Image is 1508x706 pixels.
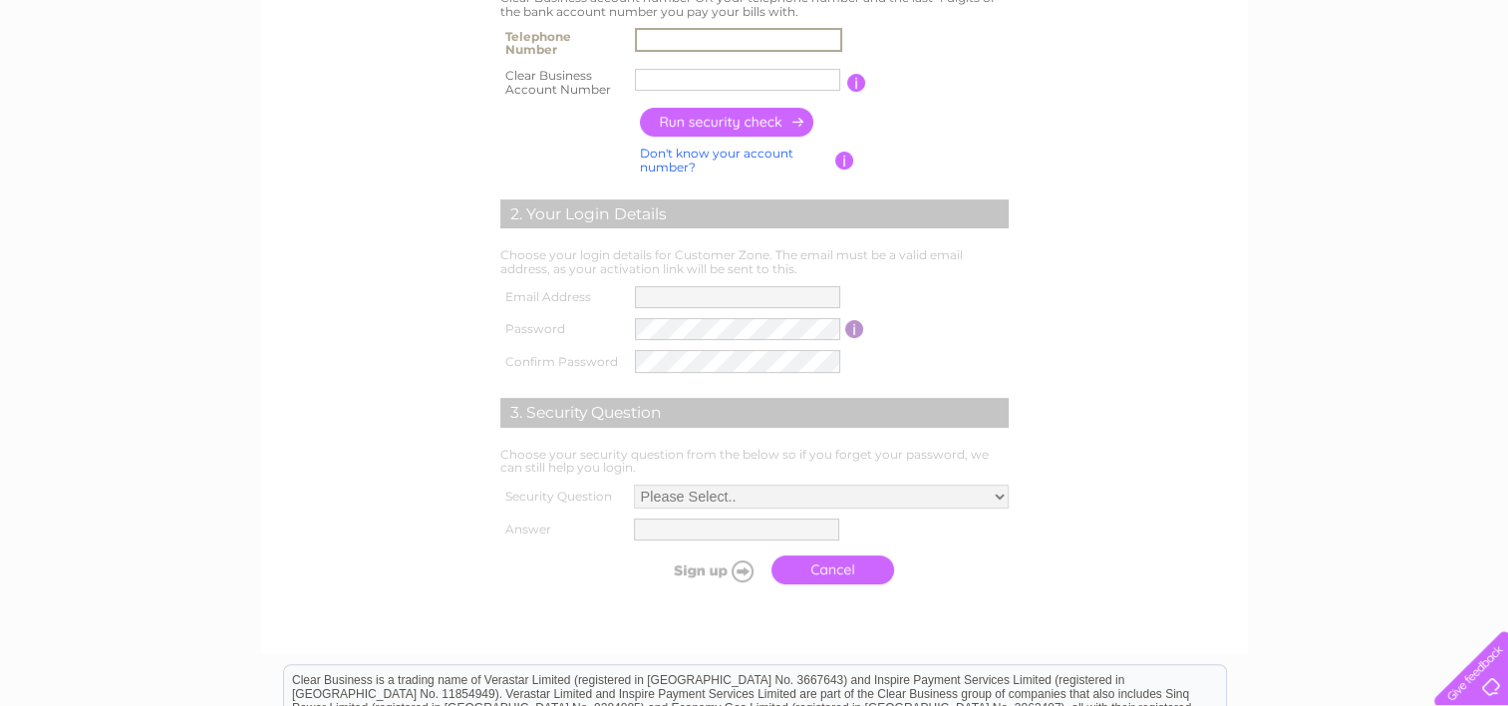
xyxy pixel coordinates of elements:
[1279,85,1323,100] a: Energy
[771,555,894,584] a: Cancel
[495,281,631,313] th: Email Address
[1406,85,1435,100] a: Blog
[495,443,1014,481] td: Choose your security question from the below so if you forget your password, we can still help yo...
[1447,85,1496,100] a: Contact
[495,313,631,345] th: Password
[835,152,854,170] input: Information
[500,199,1009,229] div: 2. Your Login Details
[495,480,629,514] th: Security Question
[1132,10,1270,35] a: 0333 014 3131
[495,243,1014,281] td: Choose your login details for Customer Zone. The email must be a valid email address, as your act...
[53,52,154,113] img: logo.png
[639,556,761,584] input: Submit
[640,146,793,175] a: Don't know your account number?
[500,398,1009,428] div: 3. Security Question
[495,345,631,377] th: Confirm Password
[495,23,631,63] th: Telephone Number
[1335,85,1394,100] a: Telecoms
[845,320,864,338] input: Information
[847,74,866,92] input: Information
[495,63,631,103] th: Clear Business Account Number
[495,514,629,545] th: Answer
[284,11,1226,97] div: Clear Business is a trading name of Verastar Limited (registered in [GEOGRAPHIC_DATA] No. 3667643...
[1229,85,1267,100] a: Water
